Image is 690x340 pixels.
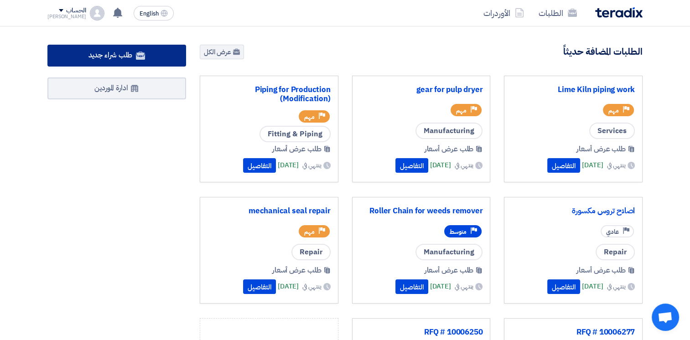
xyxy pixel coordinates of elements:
div: الحساب [66,7,86,15]
span: Repair [291,244,331,260]
span: [DATE] [582,160,603,170]
span: عادي [606,227,619,236]
button: التفاصيل [243,158,276,173]
span: [DATE] [430,281,451,292]
a: الأوردرات [476,2,531,24]
span: مهم [456,106,467,115]
a: Piping for Production (Modification) [208,85,331,103]
span: ينتهي في [302,282,321,291]
span: مهم [608,106,619,115]
span: طلب عرض أسعار [576,144,626,155]
a: اصلاح تروس مكسورة [512,206,635,216]
span: ينتهي في [455,160,473,170]
span: ينتهي في [607,160,626,170]
span: Manufacturing [415,244,482,260]
button: التفاصيل [395,279,428,294]
button: التفاصيل [547,279,580,294]
span: English [140,10,159,17]
span: Services [589,123,635,139]
button: التفاصيل [547,158,580,173]
button: التفاصيل [243,279,276,294]
span: [DATE] [278,281,299,292]
div: [PERSON_NAME] [47,14,86,19]
span: طلب عرض أسعار [425,144,474,155]
span: طلب عرض أسعار [272,265,322,276]
img: Teradix logo [595,7,643,18]
span: مهم [304,227,315,236]
span: طلب عرض أسعار [425,265,474,276]
div: Open chat [652,304,679,331]
a: Roller Chain for weeds remover [360,206,483,216]
a: Lime Kiln piping work [512,85,635,94]
span: طلب عرض أسعار [272,144,322,155]
span: متوسط [450,227,467,236]
button: English [134,6,174,21]
a: RFQ # 10006277 [512,328,635,337]
span: Manufacturing [415,123,482,139]
span: ينتهي في [455,282,473,291]
span: طلب شراء جديد [88,50,133,61]
span: [DATE] [430,160,451,170]
a: mechanical seal repair [208,206,331,216]
span: ينتهي في [302,160,321,170]
a: عرض الكل [200,45,244,59]
span: مهم [304,113,315,121]
span: Repair [596,244,635,260]
span: ينتهي في [607,282,626,291]
img: profile_test.png [90,6,104,21]
a: ادارة الموردين [47,77,186,99]
a: RFQ # 10006250 [360,328,483,337]
a: الطلبات [531,2,584,24]
span: [DATE] [582,281,603,292]
h4: الطلبات المضافة حديثاً [563,46,643,57]
button: التفاصيل [395,158,428,173]
a: gear for pulp dryer [360,85,483,94]
span: [DATE] [278,160,299,170]
span: طلب عرض أسعار [576,265,626,276]
span: Fitting & Piping [259,126,331,142]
